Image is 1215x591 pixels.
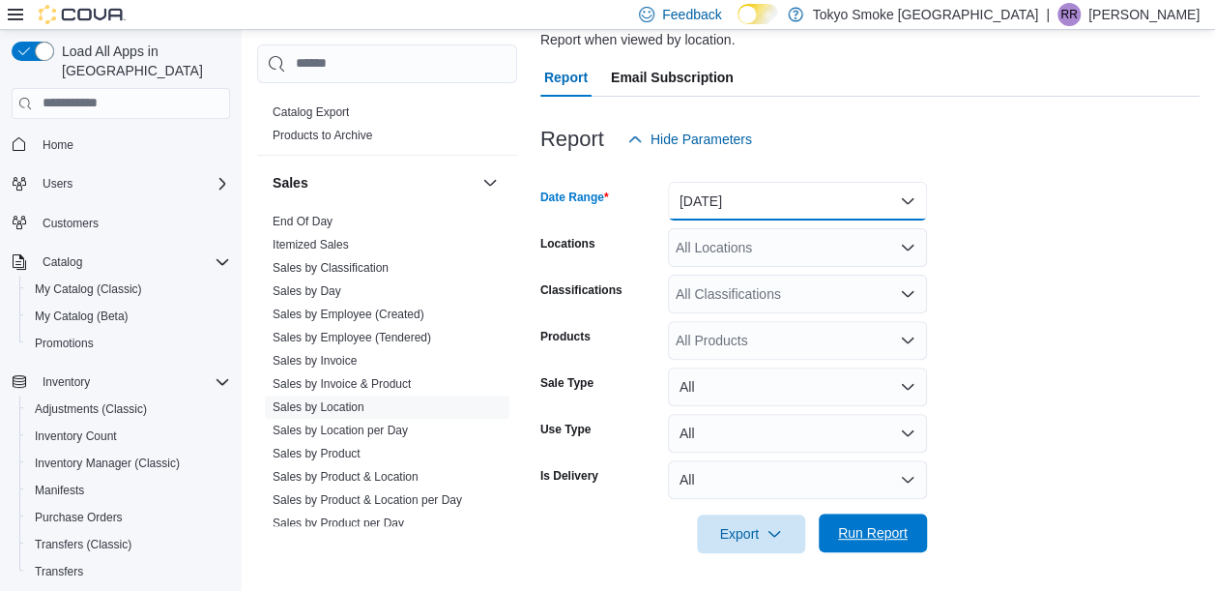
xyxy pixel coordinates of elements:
[35,251,90,274] button: Catalog
[35,211,230,235] span: Customers
[540,375,593,391] label: Sale Type
[668,414,927,453] button: All
[540,128,604,151] h3: Report
[273,331,431,344] a: Sales by Employee (Tendered)
[19,303,238,330] button: My Catalog (Beta)
[19,276,238,303] button: My Catalog (Classic)
[4,170,238,197] button: Users
[540,422,591,437] label: Use Type
[27,332,230,355] span: Promotions
[540,468,598,484] label: Is Delivery
[900,333,915,348] button: Open list of options
[27,452,230,475] span: Inventory Manager (Classic)
[39,5,126,24] img: Cova
[273,128,372,143] span: Products to Archive
[27,479,230,502] span: Manifests
[273,353,357,369] span: Sales by Invoice
[27,278,150,301] a: My Catalog (Classic)
[273,238,349,251] a: Itemized Sales
[35,428,117,444] span: Inventory Count
[27,560,91,583] a: Transfers
[1060,3,1077,26] span: RR
[35,336,94,351] span: Promotions
[43,374,90,390] span: Inventory
[651,130,752,149] span: Hide Parameters
[19,504,238,531] button: Purchase Orders
[611,58,734,97] span: Email Subscription
[43,254,82,270] span: Catalog
[1057,3,1081,26] div: Ryan Ridsdale
[668,368,927,406] button: All
[27,506,130,529] a: Purchase Orders
[27,479,92,502] a: Manifests
[27,533,230,556] span: Transfers (Classic)
[35,370,98,394] button: Inventory
[819,514,927,552] button: Run Report
[668,182,927,221] button: [DATE]
[273,400,364,414] a: Sales by Location
[35,456,180,471] span: Inventory Manager (Classic)
[35,564,83,579] span: Transfers
[273,237,349,252] span: Itemized Sales
[813,3,1039,26] p: Tokyo Smoke [GEOGRAPHIC_DATA]
[35,510,123,525] span: Purchase Orders
[35,172,80,195] button: Users
[19,423,238,450] button: Inventory Count
[27,278,230,301] span: My Catalog (Classic)
[273,307,424,322] span: Sales by Employee (Created)
[35,133,81,157] a: Home
[27,506,230,529] span: Purchase Orders
[273,376,411,392] span: Sales by Invoice & Product
[273,377,411,391] a: Sales by Invoice & Product
[273,308,424,321] a: Sales by Employee (Created)
[738,24,738,25] span: Dark Mode
[273,424,408,437] a: Sales by Location per Day
[257,210,517,543] div: Sales
[478,171,502,194] button: Sales
[273,446,361,461] span: Sales by Product
[19,450,238,477] button: Inventory Manager (Classic)
[273,173,475,192] button: Sales
[273,423,408,438] span: Sales by Location per Day
[4,369,238,396] button: Inventory
[540,190,609,205] label: Date Range
[273,283,341,299] span: Sales by Day
[27,452,188,475] a: Inventory Manager (Classic)
[900,286,915,302] button: Open list of options
[35,281,142,297] span: My Catalog (Classic)
[27,398,155,421] a: Adjustments (Classic)
[273,104,349,120] span: Catalog Export
[540,236,595,251] label: Locations
[838,523,908,543] span: Run Report
[54,42,230,80] span: Load All Apps in [GEOGRAPHIC_DATA]
[540,10,1190,50] div: View sales totals by location for a specified date range. This report is equivalent to the Sales ...
[4,209,238,237] button: Customers
[1088,3,1200,26] p: [PERSON_NAME]
[1046,3,1050,26] p: |
[900,240,915,255] button: Open list of options
[43,216,99,231] span: Customers
[273,470,419,484] a: Sales by Product & Location
[27,305,136,328] a: My Catalog (Beta)
[27,560,230,583] span: Transfers
[273,517,404,530] a: Sales by Product per Day
[273,469,419,485] span: Sales by Product & Location
[35,537,131,552] span: Transfers (Classic)
[27,305,230,328] span: My Catalog (Beta)
[35,370,230,394] span: Inventory
[273,260,389,276] span: Sales by Classification
[27,332,101,355] a: Promotions
[273,173,308,192] h3: Sales
[273,447,361,460] a: Sales by Product
[19,477,238,504] button: Manifests
[273,354,357,368] a: Sales by Invoice
[709,515,794,553] span: Export
[273,261,389,275] a: Sales by Classification
[19,330,238,357] button: Promotions
[544,58,588,97] span: Report
[27,398,230,421] span: Adjustments (Classic)
[273,516,404,531] span: Sales by Product per Day
[273,105,349,119] a: Catalog Export
[35,309,129,324] span: My Catalog (Beta)
[273,493,462,507] a: Sales by Product & Location per Day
